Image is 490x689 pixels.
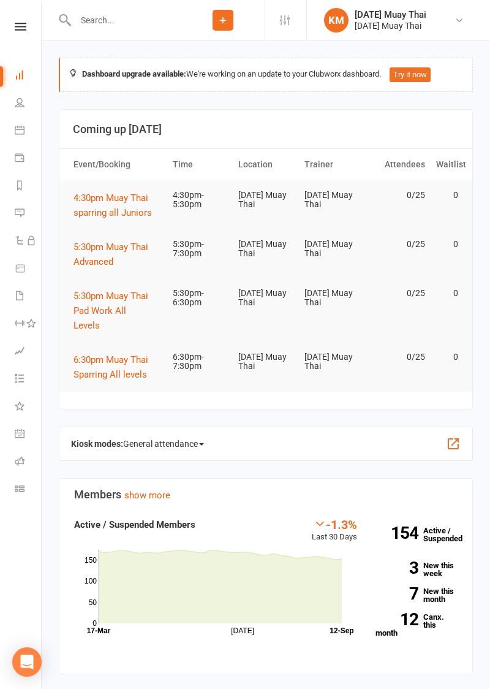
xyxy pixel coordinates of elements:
th: Waitlist [431,149,464,180]
div: We're working on an update to your Clubworx dashboard. [59,58,473,92]
th: Location [233,149,299,180]
td: [DATE] Muay Thai [299,343,365,381]
a: What's New [15,394,42,421]
a: Payments [15,145,42,173]
a: Product Sales [15,256,42,283]
td: 0 [431,230,464,259]
strong: Active / Suspended Members [74,519,195,530]
th: Event/Booking [68,149,167,180]
span: 4:30pm Muay Thai sparring all Juniors [73,192,152,218]
td: 5:30pm-7:30pm [167,230,233,268]
a: Dashboard [15,63,42,90]
td: [DATE] Muay Thai [299,279,365,318]
a: 7New this month [375,587,458,603]
div: -1.3% [312,517,357,531]
h3: Members [74,489,458,501]
td: [DATE] Muay Thai [233,279,299,318]
td: [DATE] Muay Thai [299,230,365,268]
td: 0/25 [364,230,431,259]
td: [DATE] Muay Thai [233,181,299,219]
td: 0/25 [364,343,431,371]
td: 0/25 [364,279,431,308]
td: 0 [431,343,464,371]
span: 6:30pm Muay Thai Sparring All levels [73,354,148,380]
span: General attendance [123,434,204,454]
strong: 3 [375,560,418,576]
input: Search... [72,12,181,29]
a: show more [124,490,170,501]
div: [DATE] Muay Thai [355,20,426,31]
th: Attendees [364,149,431,180]
td: 0 [431,181,464,210]
th: Time [167,149,233,180]
div: KM [324,8,349,32]
button: 5:30pm Muay Thai Advanced [73,240,162,269]
a: Roll call kiosk mode [15,449,42,476]
a: 154Active / Suspended [369,517,467,552]
td: 6:30pm-7:30pm [167,343,233,381]
a: People [15,90,42,118]
td: 0/25 [364,181,431,210]
h3: Coming up [DATE] [73,123,459,135]
th: Trainer [299,149,365,180]
td: 5:30pm-6:30pm [167,279,233,318]
td: 0 [431,279,464,308]
div: Open Intercom Messenger [12,647,42,677]
button: 4:30pm Muay Thai sparring all Juniors [73,191,162,220]
div: [DATE] Muay Thai [355,9,426,20]
a: Class kiosk mode [15,476,42,504]
a: Assessments [15,338,42,366]
div: Last 30 Days [312,517,357,544]
a: Calendar [15,118,42,145]
td: [DATE] Muay Thai [299,181,365,219]
span: 5:30pm Muay Thai Advanced [73,242,148,267]
a: Reports [15,173,42,200]
td: [DATE] Muay Thai [233,230,299,268]
td: 4:30pm-5:30pm [167,181,233,219]
button: Try it now [390,67,431,82]
span: 5:30pm Muay Thai Pad Work All Levels [73,291,148,331]
a: 12Canx. this month [375,613,458,637]
a: General attendance kiosk mode [15,421,42,449]
strong: Dashboard upgrade available: [82,69,186,78]
button: 5:30pm Muay Thai Pad Work All Levels [73,289,162,333]
strong: 7 [375,585,418,602]
strong: 154 [375,525,418,541]
button: 6:30pm Muay Thai Sparring All levels [73,352,162,382]
a: 3New this week [375,561,458,577]
strong: Kiosk modes: [71,439,123,449]
td: [DATE] Muay Thai [233,343,299,381]
strong: 12 [375,611,418,628]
